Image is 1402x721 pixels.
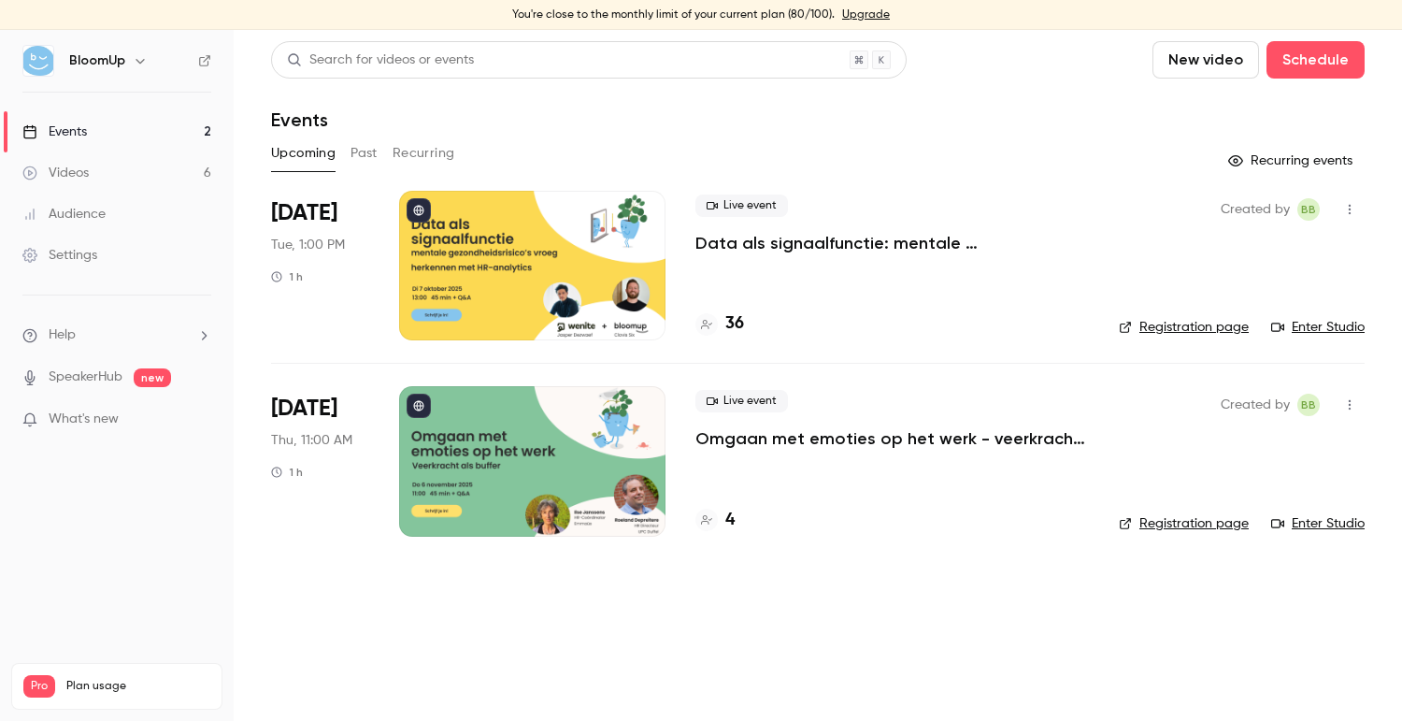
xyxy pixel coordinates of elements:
[271,138,336,168] button: Upcoming
[725,311,744,337] h4: 36
[22,325,211,345] li: help-dropdown-opener
[1119,514,1249,533] a: Registration page
[49,368,122,387] a: SpeakerHub
[1221,394,1290,416] span: Created by
[695,508,735,533] a: 4
[695,390,788,412] span: Live event
[695,427,1089,450] a: Omgaan met emoties op het werk - veerkracht als buffer
[1301,198,1316,221] span: BB
[49,325,76,345] span: Help
[1297,198,1320,221] span: Benjamin Bergers
[22,246,97,265] div: Settings
[1220,146,1365,176] button: Recurring events
[1152,41,1259,79] button: New video
[69,51,125,70] h6: BloomUp
[695,311,744,337] a: 36
[23,46,53,76] img: BloomUp
[842,7,890,22] a: Upgrade
[1271,514,1365,533] a: Enter Studio
[695,232,1089,254] a: Data als signaalfunctie: mentale gezondheidsrisico’s vroeg herkennen met HR-analytics
[271,386,369,536] div: Nov 6 Thu, 11:00 AM (Europe/Brussels)
[271,236,345,254] span: Tue, 1:00 PM
[1271,318,1365,337] a: Enter Studio
[23,675,55,698] span: Pro
[271,431,352,450] span: Thu, 11:00 AM
[287,50,474,70] div: Search for videos or events
[189,411,211,428] iframe: Noticeable Trigger
[271,394,337,424] span: [DATE]
[271,191,369,340] div: Oct 7 Tue, 1:00 PM (Europe/Brussels)
[271,108,328,131] h1: Events
[271,465,303,480] div: 1 h
[22,123,87,141] div: Events
[271,198,337,228] span: [DATE]
[1297,394,1320,416] span: Benjamin Bergers
[1119,318,1249,337] a: Registration page
[271,269,303,284] div: 1 h
[393,138,455,168] button: Recurring
[22,205,106,224] div: Audience
[725,508,735,533] h4: 4
[66,679,210,694] span: Plan usage
[1221,198,1290,221] span: Created by
[1266,41,1365,79] button: Schedule
[695,195,788,217] span: Live event
[1301,394,1316,416] span: BB
[22,164,89,182] div: Videos
[49,410,119,429] span: What's new
[350,138,378,168] button: Past
[134,368,171,387] span: new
